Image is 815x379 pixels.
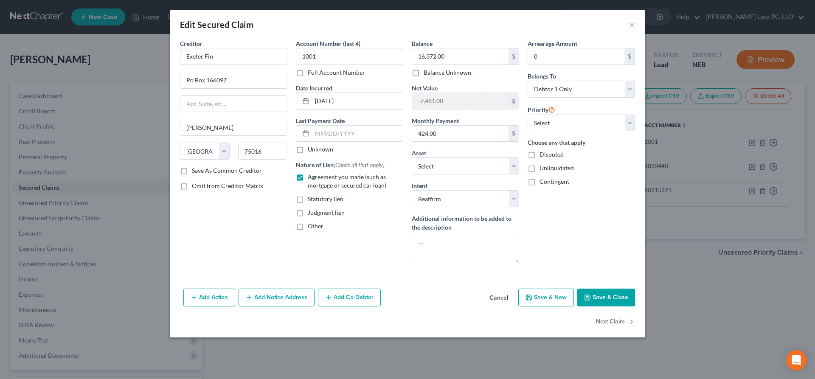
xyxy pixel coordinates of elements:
div: Open Intercom Messenger [786,350,807,371]
label: Last Payment Date [296,116,345,125]
input: XXXX [296,48,403,65]
input: Enter city... [180,119,287,135]
label: Choose any that apply [528,138,635,147]
button: Next Claim [596,313,635,331]
span: (Check all that apply) [334,161,385,168]
input: 0.00 [528,48,624,65]
input: Enter zip... [238,143,288,160]
button: Cancel [483,289,515,306]
span: Other [308,222,323,230]
label: Save As Common Creditor [192,166,262,175]
label: Full Account Number [308,68,365,77]
label: Account Number (last 4) [296,39,360,48]
button: Add Notice Address [239,289,315,306]
input: 0.00 [412,126,509,142]
button: Save & Close [577,289,635,306]
label: Unknown [308,145,333,154]
label: Priority [528,104,555,115]
span: Belongs To [528,73,556,80]
label: Intent [412,181,427,190]
button: × [629,20,635,30]
div: $ [624,48,635,65]
span: Disputed [540,151,564,158]
label: Balance [412,39,433,48]
input: 0.00 [412,48,509,65]
label: Nature of Lien [296,160,385,169]
div: Edit Secured Claim [180,19,253,31]
label: Date Incurred [296,84,332,93]
span: Agreement you made (such as mortgage or secured car loan) [308,173,386,189]
input: MM/DD/YYYY [312,93,403,109]
span: Asset [412,149,426,157]
button: Add Co-Debtor [318,289,381,306]
span: Creditor [180,40,202,47]
button: Save & New [518,289,574,306]
span: Unliquidated [540,164,574,171]
div: $ [509,48,519,65]
span: Judgment lien [308,209,345,216]
span: Omit from Creditor Matrix [192,182,263,189]
button: Add Action [183,289,235,306]
input: Search creditor by name... [180,48,287,65]
label: Arrearage Amount [528,39,577,48]
div: $ [509,126,519,142]
label: Additional information to be added to the description [412,214,519,232]
label: Monthly Payment [412,116,459,125]
input: Apt, Suite, etc... [180,96,287,112]
span: Contingent [540,178,569,185]
input: 0.00 [412,93,509,109]
label: Balance Unknown [424,68,471,77]
input: MM/DD/YYYY [312,126,403,142]
input: Enter address... [180,72,287,88]
span: Statutory lien [308,195,343,202]
label: Net Value [412,84,438,93]
div: $ [509,93,519,109]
